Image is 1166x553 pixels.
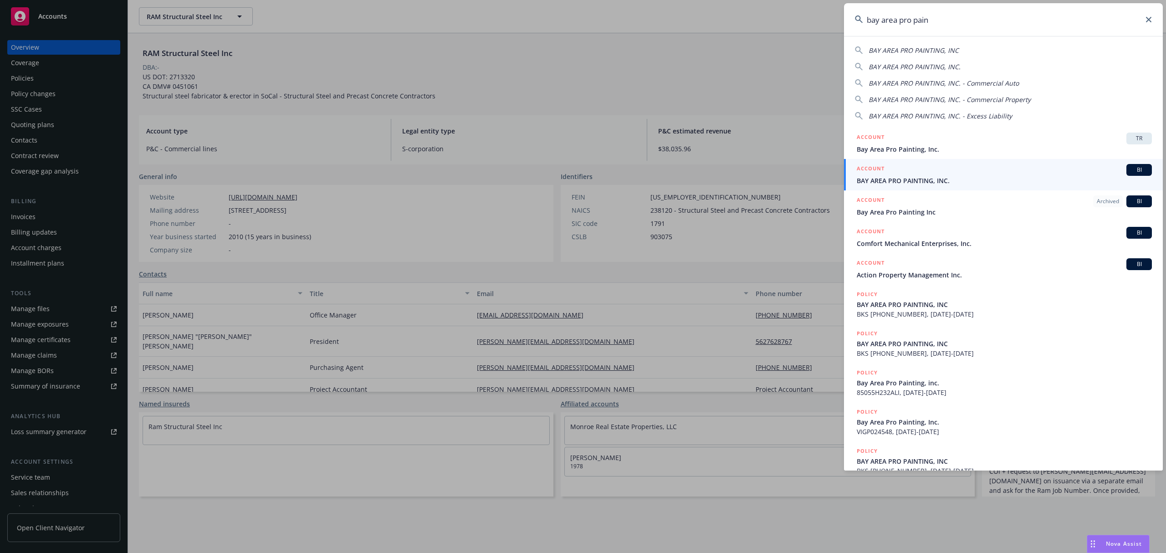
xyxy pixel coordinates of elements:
span: Archived [1097,197,1119,205]
span: Bay Area Pro Painting, inc. [857,378,1152,388]
span: Nova Assist [1106,540,1142,548]
h5: ACCOUNT [857,164,885,175]
span: TR [1130,134,1148,143]
input: Search... [844,3,1163,36]
h5: ACCOUNT [857,258,885,269]
span: BKS [PHONE_NUMBER], [DATE]-[DATE] [857,309,1152,319]
a: POLICYBAY AREA PRO PAINTING, INCBKS [PHONE_NUMBER], [DATE]-[DATE] [844,441,1163,481]
span: VIGP024548, [DATE]-[DATE] [857,427,1152,436]
a: ACCOUNTArchivedBIBay Area Pro Painting Inc [844,190,1163,222]
h5: POLICY [857,446,878,456]
h5: ACCOUNT [857,195,885,206]
a: POLICYBay Area Pro Painting, inc.85055H232ALI, [DATE]-[DATE] [844,363,1163,402]
span: BAY AREA PRO PAINTING, INC. - Commercial Property [869,95,1031,104]
a: POLICYBay Area Pro Painting, Inc.VIGP024548, [DATE]-[DATE] [844,402,1163,441]
span: BAY AREA PRO PAINTING, INC. - Excess Liability [869,112,1012,120]
span: BKS [PHONE_NUMBER], [DATE]-[DATE] [857,466,1152,476]
a: POLICYBAY AREA PRO PAINTING, INCBKS [PHONE_NUMBER], [DATE]-[DATE] [844,285,1163,324]
span: BI [1130,166,1148,174]
span: BAY AREA PRO PAINTING, INC [857,339,1152,348]
span: BAY AREA PRO PAINTING, INC [857,456,1152,466]
span: BI [1130,197,1148,205]
span: BI [1130,229,1148,237]
a: ACCOUNTBIBAY AREA PRO PAINTING, INC. [844,159,1163,190]
h5: POLICY [857,329,878,338]
a: ACCOUNTBIComfort Mechanical Enterprises, Inc. [844,222,1163,253]
span: Bay Area Pro Painting, Inc. [857,144,1152,154]
span: Comfort Mechanical Enterprises, Inc. [857,239,1152,248]
span: Action Property Management Inc. [857,270,1152,280]
span: BAY AREA PRO PAINTING, INC. [869,62,961,71]
a: ACCOUNTBIAction Property Management Inc. [844,253,1163,285]
span: BKS [PHONE_NUMBER], [DATE]-[DATE] [857,348,1152,358]
div: Drag to move [1087,535,1099,553]
span: BAY AREA PRO PAINTING, INC. - Commercial Auto [869,79,1019,87]
span: BAY AREA PRO PAINTING, INC [857,300,1152,309]
h5: POLICY [857,290,878,299]
button: Nova Assist [1087,535,1150,553]
h5: ACCOUNT [857,133,885,143]
span: BI [1130,260,1148,268]
span: Bay Area Pro Painting, Inc. [857,417,1152,427]
span: 85055H232ALI, [DATE]-[DATE] [857,388,1152,397]
h5: ACCOUNT [857,227,885,238]
a: ACCOUNTTRBay Area Pro Painting, Inc. [844,128,1163,159]
h5: POLICY [857,407,878,416]
a: POLICYBAY AREA PRO PAINTING, INCBKS [PHONE_NUMBER], [DATE]-[DATE] [844,324,1163,363]
span: BAY AREA PRO PAINTING, INC. [857,176,1152,185]
span: BAY AREA PRO PAINTING, INC [869,46,959,55]
span: Bay Area Pro Painting Inc [857,207,1152,217]
h5: POLICY [857,368,878,377]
